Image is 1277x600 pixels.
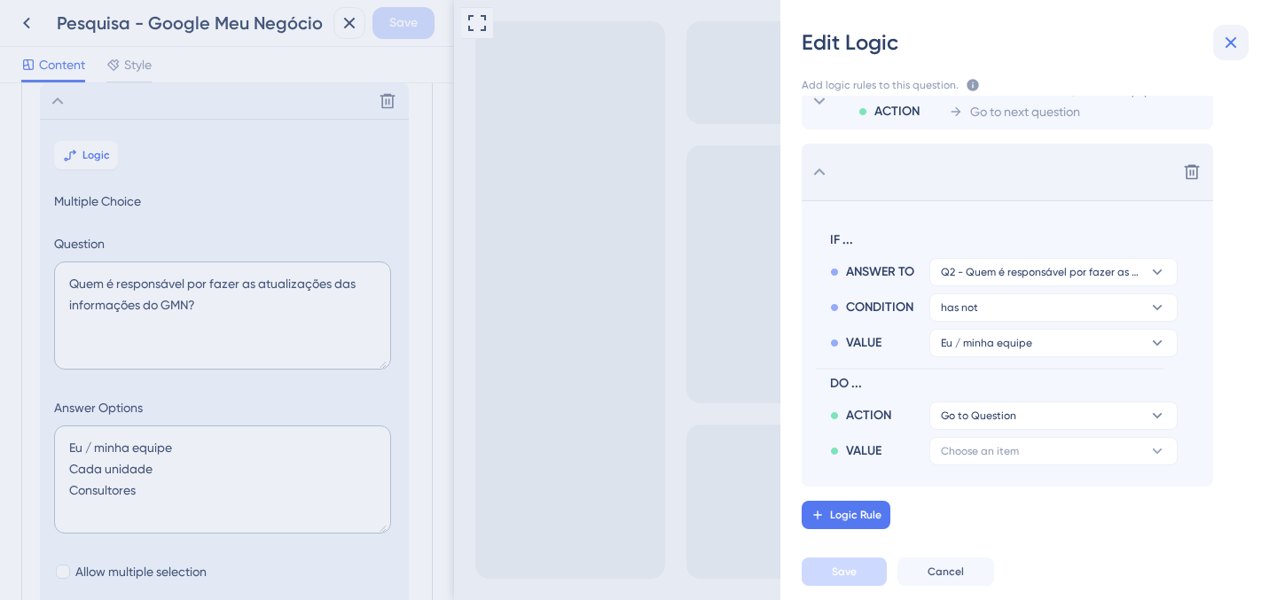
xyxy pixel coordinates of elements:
[846,297,913,318] span: CONDITION
[802,501,890,529] button: Logic Rule
[846,261,914,283] span: ANSWER TO
[802,78,959,96] span: Add logic rules to this question.
[929,329,1178,357] button: Eu / minha equipe
[897,557,994,586] button: Cancel
[846,332,881,354] span: VALUE
[874,101,920,122] span: ACTION
[830,373,1171,394] span: DO ...
[929,437,1178,465] button: Choose an item
[846,440,881,462] span: VALUE
[941,265,1141,279] span: Q2 - Quem é responsável por fazer as atualizações das informações do GMN?
[941,444,1019,458] span: Choose an item
[830,230,1171,251] span: IF ...
[970,101,1080,122] span: Go to next question
[846,405,891,426] span: ACTION
[461,288,787,565] iframe: UserGuiding Survey
[929,401,1178,430] button: Go to Question
[830,508,881,522] span: Logic Rule
[832,565,857,579] span: Save
[802,557,887,586] button: Save
[941,336,1032,350] span: Eu / minha equipe
[802,28,1256,57] div: Edit Logic
[941,300,978,315] span: has not
[941,409,1016,423] span: Go to Question
[929,293,1178,322] button: has not
[928,565,964,579] span: Cancel
[929,258,1178,286] button: Q2 - Quem é responsável por fazer as atualizações das informações do GMN?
